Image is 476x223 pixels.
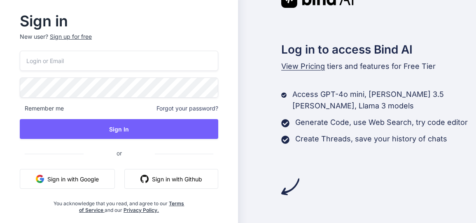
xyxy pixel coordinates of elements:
[20,14,218,28] h2: Sign in
[50,33,92,41] div: Sign up for free
[20,104,64,113] span: Remember me
[295,117,468,128] p: Generate Code, use Web Search, try code editor
[124,207,159,213] a: Privacy Policy.
[292,89,476,112] p: Access GPT-4o mini, [PERSON_NAME] 3.5 [PERSON_NAME], Llama 3 models
[281,61,476,72] p: tiers and features for Free Tier
[20,33,218,51] p: New user?
[53,195,185,214] div: You acknowledge that you read, and agree to our and our
[281,62,325,70] span: View Pricing
[140,175,149,183] img: github
[20,169,115,189] button: Sign in with Google
[281,41,476,58] h2: Log in to access Bind AI
[295,133,447,145] p: Create Threads, save your history of chats
[36,175,44,183] img: google
[124,169,218,189] button: Sign in with Github
[20,51,218,71] input: Login or Email
[20,119,218,139] button: Sign In
[79,200,184,213] a: Terms of Service
[156,104,218,113] span: Forgot your password?
[84,143,155,163] span: or
[281,178,299,196] img: arrow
